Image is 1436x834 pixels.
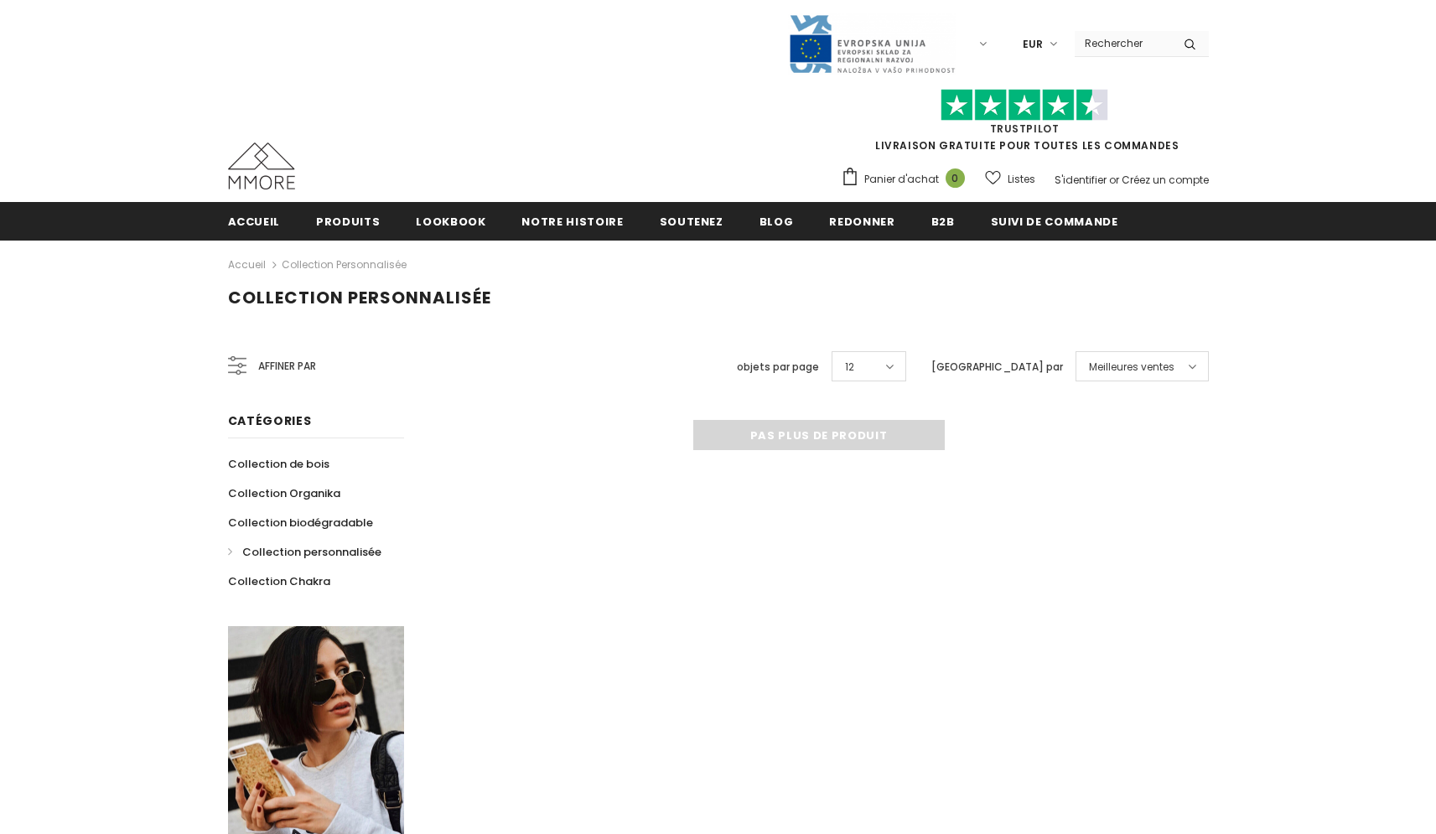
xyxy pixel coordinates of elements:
span: soutenez [660,214,723,230]
span: LIVRAISON GRATUITE POUR TOUTES LES COMMANDES [841,96,1209,153]
a: Collection personnalisée [228,537,381,567]
a: Collection Chakra [228,567,330,596]
a: Javni Razpis [788,36,956,50]
a: Lookbook [416,202,485,240]
a: TrustPilot [990,122,1060,136]
span: Notre histoire [521,214,623,230]
span: Accueil [228,214,281,230]
a: S'identifier [1055,173,1107,187]
a: Blog [759,202,794,240]
span: Collection Organika [228,485,340,501]
a: Créez un compte [1122,173,1209,187]
a: Accueil [228,255,266,275]
a: Collection Organika [228,479,340,508]
span: Panier d'achat [864,171,939,188]
a: Notre histoire [521,202,623,240]
a: Collection biodégradable [228,508,373,537]
a: Suivi de commande [991,202,1118,240]
span: Catégories [228,412,312,429]
span: B2B [931,214,955,230]
a: Collection de bois [228,449,329,479]
span: Produits [316,214,380,230]
img: Javni Razpis [788,13,956,75]
span: Collection Chakra [228,573,330,589]
a: Listes [985,164,1035,194]
a: B2B [931,202,955,240]
span: Redonner [829,214,894,230]
span: Collection personnalisée [242,544,381,560]
img: Faites confiance aux étoiles pilotes [941,89,1108,122]
label: [GEOGRAPHIC_DATA] par [931,359,1063,376]
a: Collection personnalisée [282,257,407,272]
span: Blog [759,214,794,230]
input: Search Site [1075,31,1171,55]
span: Collection personnalisée [228,286,491,309]
span: Listes [1008,171,1035,188]
span: 0 [946,168,965,188]
a: soutenez [660,202,723,240]
span: Collection biodégradable [228,515,373,531]
a: Accueil [228,202,281,240]
span: Suivi de commande [991,214,1118,230]
img: Cas MMORE [228,142,295,189]
span: Affiner par [258,357,316,376]
span: Lookbook [416,214,485,230]
span: Meilleures ventes [1089,359,1174,376]
span: Collection de bois [228,456,329,472]
label: objets par page [737,359,819,376]
a: Panier d'achat 0 [841,167,973,192]
a: Produits [316,202,380,240]
span: or [1109,173,1119,187]
span: EUR [1023,36,1043,53]
a: Redonner [829,202,894,240]
span: 12 [845,359,854,376]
